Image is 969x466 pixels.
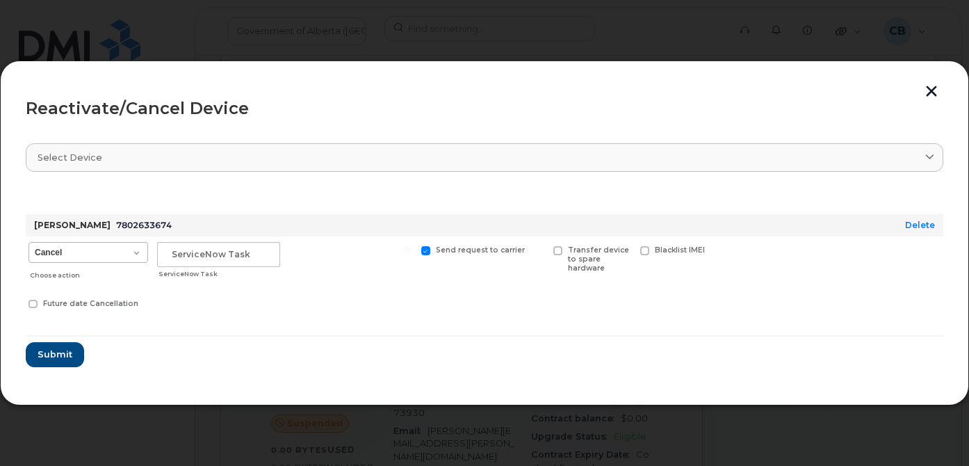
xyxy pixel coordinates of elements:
[624,246,630,253] input: Blacklist IMEI
[568,246,629,273] span: Transfer device to spare hardware
[158,268,280,280] div: ServiceNow Task
[436,246,525,255] span: Send request to carrier
[905,220,935,230] a: Delete
[26,100,943,117] div: Reactivate/Cancel Device
[157,242,280,267] input: ServiceNow Task
[405,246,412,253] input: Send request to carrier
[537,246,544,253] input: Transfer device to spare hardware
[655,246,705,255] span: Blacklist IMEI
